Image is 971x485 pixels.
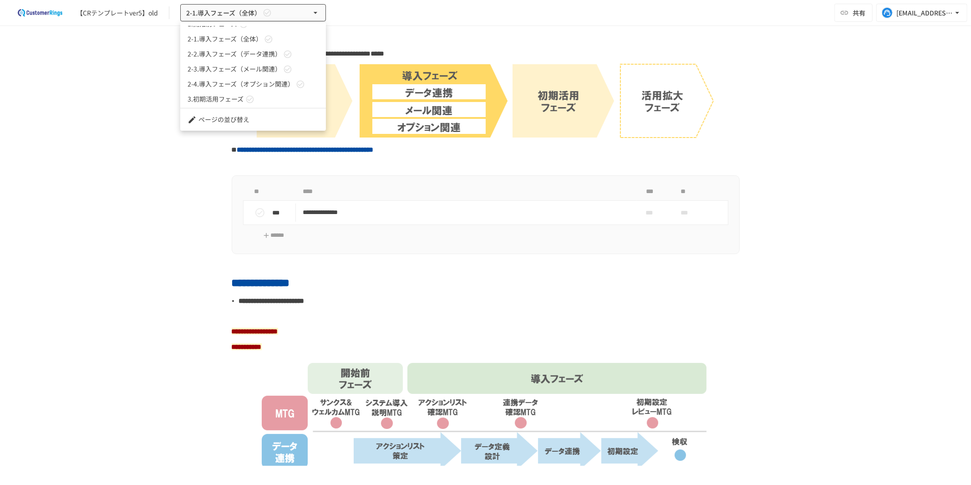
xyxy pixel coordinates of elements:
[188,64,281,74] span: 2-3.導入フェーズ（メール関連）
[188,79,294,89] span: 2-4.導入フェーズ（オプション関連）
[188,49,281,59] span: 2-2.導入フェーズ（データ連携）
[180,112,326,127] li: ページの並び替え
[188,34,262,44] span: 2-1.導入フェーズ（全体）
[188,94,244,104] span: 3.初期活用フェーズ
